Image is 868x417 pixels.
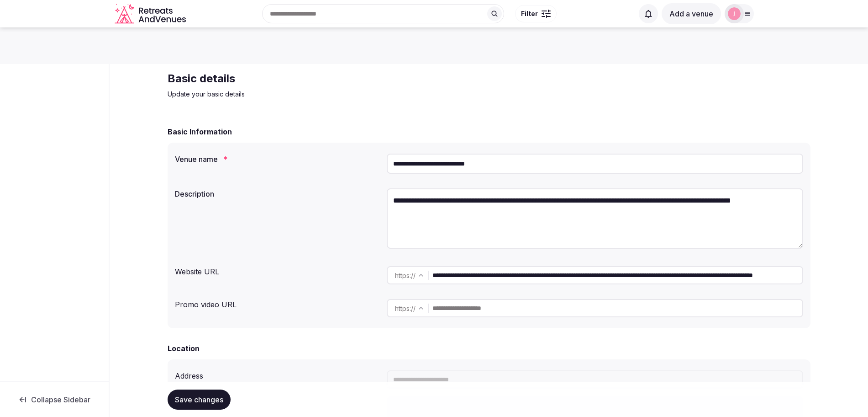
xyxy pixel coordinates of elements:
[168,90,474,99] p: Update your basic details
[168,71,474,86] h2: Basic details
[168,390,231,410] button: Save changes
[168,343,200,354] h2: Location
[175,190,379,198] label: Description
[662,9,721,18] a: Add a venue
[728,7,741,20] img: jen-7867
[521,9,538,18] span: Filter
[168,126,232,137] h2: Basic Information
[175,295,379,310] div: Promo video URL
[115,4,188,24] svg: Retreats and Venues company logo
[515,5,557,22] button: Filter
[7,390,101,410] button: Collapse Sidebar
[175,367,379,381] div: Address
[175,395,223,404] span: Save changes
[175,155,379,163] label: Venue name
[662,3,721,24] button: Add a venue
[31,395,90,404] span: Collapse Sidebar
[175,262,379,277] div: Website URL
[115,4,188,24] a: Visit the homepage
